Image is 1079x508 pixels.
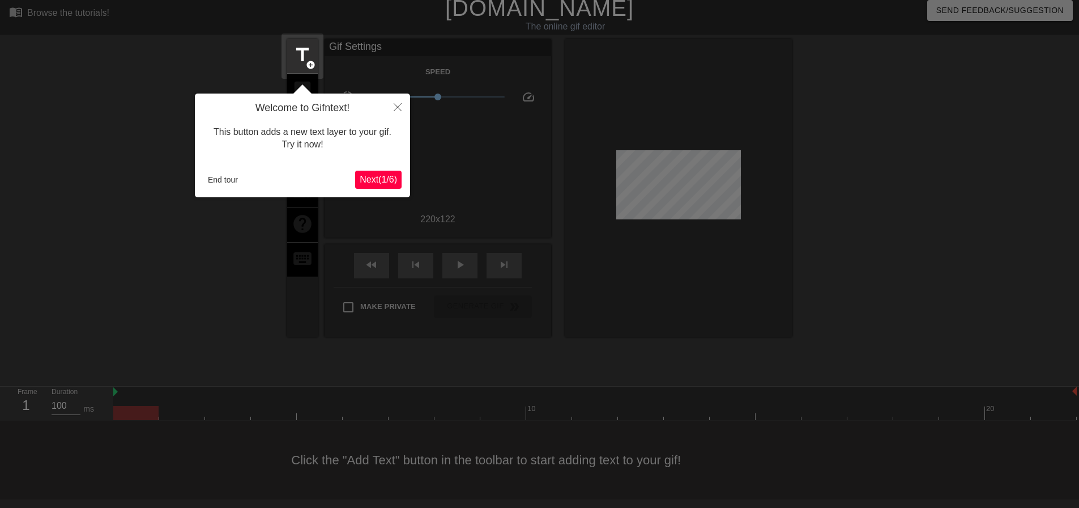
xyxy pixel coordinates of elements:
button: Close [385,94,410,120]
h4: Welcome to Gifntext! [203,102,402,115]
button: End tour [203,171,242,188]
button: Next [355,171,402,189]
span: Next ( 1 / 6 ) [360,175,397,184]
div: This button adds a new text layer to your gif. Try it now! [203,115,402,163]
